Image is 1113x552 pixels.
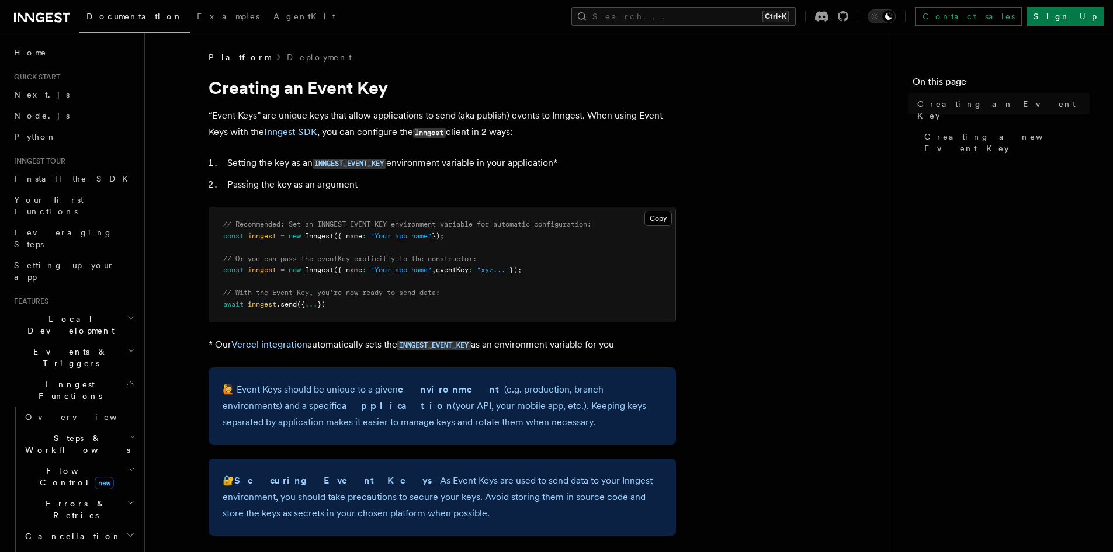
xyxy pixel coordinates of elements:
span: // With the Event Key, you're now ready to send data: [223,289,440,297]
span: }); [432,232,444,240]
a: INNGEST_EVENT_KEY [397,339,471,350]
kbd: Ctrl+K [762,11,789,22]
span: // Or you can pass the eventKey explicitly to the constructor: [223,255,477,263]
a: Examples [190,4,266,32]
span: ({ name [334,232,362,240]
span: Creating a new Event Key [924,131,1090,154]
h4: On this page [913,75,1090,93]
span: Features [9,297,48,306]
a: Vercel integration [231,339,307,350]
h1: Creating an Event Key [209,77,676,98]
span: , [432,266,436,274]
a: Python [9,126,137,147]
span: new [289,266,301,274]
span: Inngest [305,266,334,274]
button: Cancellation [20,526,137,547]
span: = [280,266,285,274]
span: "Your app name" [370,266,432,274]
button: Events & Triggers [9,341,137,374]
span: // Recommended: Set an INNGEST_EVENT_KEY environment variable for automatic configuration: [223,220,591,228]
button: Flow Controlnew [20,460,137,493]
span: = [280,232,285,240]
li: Setting the key as an environment variable in your application* [224,155,676,172]
span: Platform [209,51,271,63]
strong: environment [398,384,504,395]
span: .send [276,300,297,308]
button: Steps & Workflows [20,428,137,460]
button: Search...Ctrl+K [571,7,796,26]
span: Overview [25,412,145,422]
p: * Our automatically sets the as an environment variable for you [209,336,676,353]
a: AgentKit [266,4,342,32]
span: Documentation [86,12,183,21]
span: Install the SDK [14,174,135,183]
span: Inngest Functions [9,379,126,402]
span: : [362,232,366,240]
span: Home [14,47,47,58]
span: Your first Functions [14,195,84,216]
a: Your first Functions [9,189,137,222]
p: 🙋 Event Keys should be unique to a given (e.g. production, branch environments) and a specific (y... [223,381,662,431]
a: Node.js [9,105,137,126]
span: Errors & Retries [20,498,127,521]
span: Leveraging Steps [14,228,113,249]
span: await [223,300,244,308]
span: Cancellation [20,530,122,542]
span: }) [317,300,325,308]
span: "Your app name" [370,232,432,240]
span: const [223,266,244,274]
span: eventKey [436,266,469,274]
span: Node.js [14,111,70,120]
span: ... [305,300,317,308]
span: ({ [297,300,305,308]
span: ({ name [334,266,362,274]
strong: Securing Event Keys [234,475,434,486]
span: Next.js [14,90,70,99]
span: Events & Triggers [9,346,127,369]
a: Setting up your app [9,255,137,287]
code: INNGEST_EVENT_KEY [397,341,471,350]
span: inngest [248,300,276,308]
span: Creating an Event Key [917,98,1090,121]
span: Setting up your app [14,261,115,282]
span: : [362,266,366,274]
span: Examples [197,12,259,21]
a: Home [9,42,137,63]
span: }); [509,266,522,274]
span: Steps & Workflows [20,432,130,456]
li: Passing the key as an argument [224,176,676,193]
span: Quick start [9,72,60,82]
span: Python [14,132,57,141]
a: Contact sales [915,7,1022,26]
a: Documentation [79,4,190,33]
p: 🔐 - As Event Keys are used to send data to your Inngest environment, you should take precautions ... [223,473,662,522]
p: “Event Keys” are unique keys that allow applications to send (aka publish) events to Inngest. Whe... [209,107,676,141]
a: Install the SDK [9,168,137,189]
code: INNGEST_EVENT_KEY [313,159,386,169]
span: AgentKit [273,12,335,21]
a: Deployment [287,51,352,63]
a: Inngest SDK [264,126,317,137]
span: inngest [248,266,276,274]
span: inngest [248,232,276,240]
a: Overview [20,407,137,428]
span: new [95,477,114,489]
button: Local Development [9,308,137,341]
span: : [469,266,473,274]
a: INNGEST_EVENT_KEY [313,157,386,168]
span: new [289,232,301,240]
a: Next.js [9,84,137,105]
span: Inngest [305,232,334,240]
button: Inngest Functions [9,374,137,407]
span: "xyz..." [477,266,509,274]
a: Creating an Event Key [913,93,1090,126]
a: Creating a new Event Key [920,126,1090,159]
span: Inngest tour [9,157,65,166]
a: Sign Up [1027,7,1104,26]
a: Leveraging Steps [9,222,137,255]
span: Flow Control [20,465,129,488]
span: const [223,232,244,240]
span: Local Development [9,313,127,336]
strong: application [342,400,453,411]
button: Errors & Retries [20,493,137,526]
